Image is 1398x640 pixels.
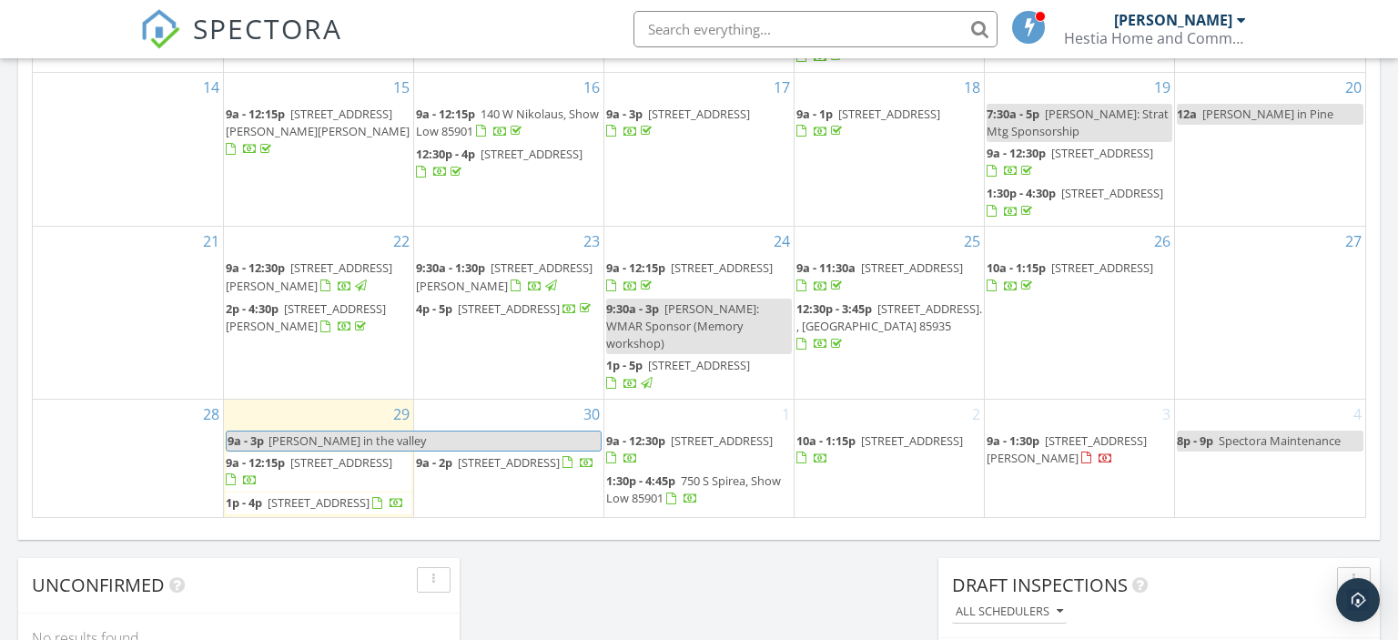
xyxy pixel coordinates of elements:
td: Go to September 29, 2025 [223,399,413,517]
span: 1:30p - 4:30p [987,185,1056,201]
span: [STREET_ADDRESS] [671,432,773,449]
span: 9a - 12:15p [606,259,665,276]
a: Go to September 14, 2025 [199,73,223,102]
a: Go to September 20, 2025 [1342,73,1365,102]
a: 1:30p - 4:45p 750 S Spirea, Show Low 85901 [606,472,781,506]
a: 9a - 12:30p [STREET_ADDRESS][PERSON_NAME] [226,258,411,297]
a: 9a - 1:30p [STREET_ADDRESS][PERSON_NAME] [987,432,1147,466]
span: 9a - 3p [606,106,643,122]
a: 4p - 5p [STREET_ADDRESS] [416,299,602,320]
a: 1:30p - 4:30p [STREET_ADDRESS] [987,183,1172,222]
a: 1:30p - 4:30p [STREET_ADDRESS] [987,185,1163,218]
a: Go to September 24, 2025 [770,227,794,256]
span: 12:30p - 4p [416,146,475,162]
td: Go to September 17, 2025 [603,72,794,227]
span: 10a - 1:15p [796,432,856,449]
a: 9:30a - 1:30p [STREET_ADDRESS][PERSON_NAME] [416,258,602,297]
a: SPECTORA [140,25,342,63]
a: 12:30p - 4p [STREET_ADDRESS] [416,144,602,183]
span: [STREET_ADDRESS] [481,146,582,162]
span: 7:30a - 5p [987,106,1039,122]
span: 9a - 2p [416,454,452,471]
a: 2p - 4:30p [STREET_ADDRESS][PERSON_NAME] [226,299,411,338]
td: Go to September 20, 2025 [1175,72,1365,227]
div: All schedulers [956,605,1063,618]
td: Go to September 22, 2025 [223,227,413,399]
a: 9a - 1p [STREET_ADDRESS] [796,104,982,143]
a: 9a - 12:30p [STREET_ADDRESS] [606,432,773,466]
div: [PERSON_NAME] [1114,11,1232,29]
span: Unconfirmed [32,573,165,597]
span: 9a - 1p [796,106,833,122]
a: 9a - 12:15p 140 W Nikolaus, Show Low 85901 [416,106,599,139]
button: All schedulers [952,600,1067,625]
a: 9a - 12:15p [STREET_ADDRESS][PERSON_NAME][PERSON_NAME] [226,104,411,161]
span: [STREET_ADDRESS] [648,357,750,373]
a: 10a - 1:15p [STREET_ADDRESS] [796,431,982,470]
span: 9a - 11:30a [796,259,856,276]
td: Go to September 28, 2025 [33,399,223,517]
td: Go to September 14, 2025 [33,72,223,227]
span: 9a - 12:15p [226,106,285,122]
span: 10a - 1:15p [987,259,1046,276]
span: 9a - 12:15p [416,106,475,122]
td: Go to September 25, 2025 [795,227,985,399]
a: 4p - 5p [STREET_ADDRESS] [416,300,594,317]
a: 1p - 5p [STREET_ADDRESS] [606,355,792,394]
td: Go to September 30, 2025 [413,399,603,517]
a: 12:30p - 4p [STREET_ADDRESS] [416,146,582,179]
a: 9a - 12:15p [STREET_ADDRESS] [226,454,392,488]
a: Go to October 2, 2025 [968,400,984,429]
a: 9a - 1:30p [STREET_ADDRESS][PERSON_NAME] [987,431,1172,470]
td: Go to September 16, 2025 [413,72,603,227]
span: [STREET_ADDRESS] [268,494,370,511]
span: 9a - 12:15p [226,454,285,471]
a: 9a - 12:30p [STREET_ADDRESS] [987,145,1153,178]
td: Go to September 27, 2025 [1175,227,1365,399]
span: 2p - 4:30p [226,300,279,317]
span: [STREET_ADDRESS] [838,106,940,122]
a: 9a - 12:15p [STREET_ADDRESS] [226,452,411,492]
span: [STREET_ADDRESS] [458,454,560,471]
a: 9a - 11:30a [STREET_ADDRESS] [796,259,963,293]
span: 9a - 12:30p [226,259,285,276]
span: 1p - 5p [606,357,643,373]
span: [STREET_ADDRESS][PERSON_NAME] [987,432,1147,466]
a: 9a - 2p [STREET_ADDRESS] [416,454,594,471]
a: Go to September 29, 2025 [390,400,413,429]
div: Open Intercom Messenger [1336,578,1380,622]
span: 9a - 12:30p [987,145,1046,161]
span: [STREET_ADDRESS] [1051,145,1153,161]
span: [STREET_ADDRESS]. , [GEOGRAPHIC_DATA] 85935 [796,300,982,334]
span: 8p - 9p [1177,432,1213,449]
span: [STREET_ADDRESS] [861,259,963,276]
a: 9a - 12:30p [STREET_ADDRESS] [987,143,1172,182]
a: Go to September 17, 2025 [770,73,794,102]
td: Go to September 23, 2025 [413,227,603,399]
span: 12a [1177,106,1197,122]
span: [STREET_ADDRESS][PERSON_NAME] [416,259,593,293]
div: Hestia Home and Commercial Inspections [1064,29,1246,47]
span: [STREET_ADDRESS] [861,432,963,449]
a: 1p - 5p [STREET_ADDRESS] [606,357,750,391]
span: 9a - 12:30p [606,432,665,449]
a: Go to September 27, 2025 [1342,227,1365,256]
a: 9:30a - 1:30p [STREET_ADDRESS][PERSON_NAME] [416,259,593,293]
a: Go to September 16, 2025 [580,73,603,102]
span: 750 S Spirea, Show Low 85901 [606,472,781,506]
a: 9a - 2p [STREET_ADDRESS] [416,452,602,474]
td: Go to September 18, 2025 [795,72,985,227]
a: Go to September 15, 2025 [390,73,413,102]
a: 9a - 12:30p [STREET_ADDRESS][PERSON_NAME] [226,259,392,293]
input: Search everything... [633,11,998,47]
td: Go to September 21, 2025 [33,227,223,399]
a: 9a - 11:30a [STREET_ADDRESS] [796,258,982,297]
span: Spectora Maintenance [1219,432,1341,449]
a: Go to September 22, 2025 [390,227,413,256]
a: Go to September 25, 2025 [960,227,984,256]
a: 12:30p - 3:45p [STREET_ADDRESS]. , [GEOGRAPHIC_DATA] 85935 [796,299,982,356]
a: Go to October 1, 2025 [778,400,794,429]
a: Go to September 21, 2025 [199,227,223,256]
span: [PERSON_NAME] in Pine [1202,106,1333,122]
a: Go to September 26, 2025 [1150,227,1174,256]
